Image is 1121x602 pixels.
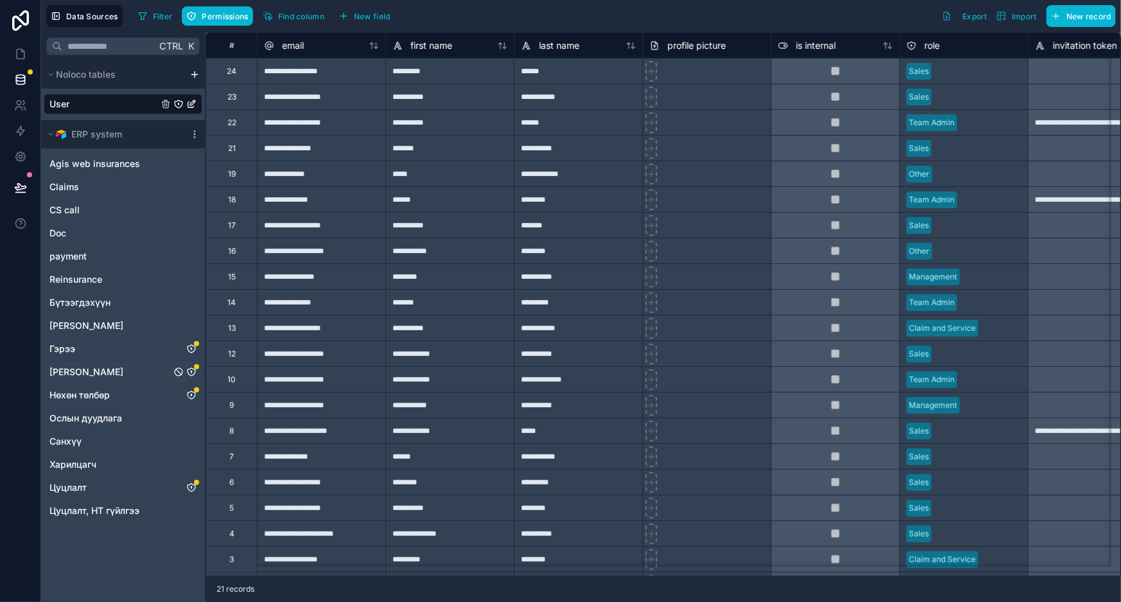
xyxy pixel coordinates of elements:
[49,342,75,355] span: Гэрээ
[227,297,236,308] div: 14
[44,200,202,220] div: CS call
[44,315,202,336] div: Гадагшаа хандалт
[227,118,236,128] div: 22
[49,227,66,240] span: Doc
[228,143,236,154] div: 21
[992,5,1041,27] button: Import
[229,452,234,462] div: 7
[909,245,930,257] div: Other
[44,385,202,405] div: Нөхөн төлбөр
[909,374,955,385] div: Team Admin
[44,477,202,498] div: Цуцлалт
[56,129,66,139] img: Airtable Logo
[1012,12,1037,21] span: Import
[909,425,929,437] div: Sales
[909,91,929,103] div: Sales
[228,220,236,231] div: 17
[49,157,140,170] span: Agis web insurances
[229,554,234,565] div: 3
[962,12,987,21] span: Export
[228,246,236,256] div: 16
[202,12,248,21] span: Permissions
[924,39,940,52] span: role
[228,195,236,205] div: 18
[909,477,929,488] div: Sales
[46,5,123,27] button: Data Sources
[667,39,726,52] span: profile picture
[909,117,955,128] div: Team Admin
[909,528,929,540] div: Sales
[44,408,202,429] div: Ослын дуудлага
[66,12,118,21] span: Data Sources
[49,458,96,471] span: Харилцагч
[909,220,929,231] div: Sales
[216,40,247,50] div: #
[410,39,452,52] span: first name
[909,168,930,180] div: Other
[228,272,236,282] div: 15
[229,503,234,513] div: 5
[909,271,957,283] div: Management
[49,273,102,286] span: Reinsurance
[229,477,234,488] div: 6
[909,451,929,463] div: Sales
[909,194,955,206] div: Team Admin
[44,246,202,267] div: payment
[158,38,184,54] span: Ctrl
[153,12,173,21] span: Filter
[1066,12,1111,21] span: New record
[44,292,202,313] div: Бүтээгдэхүүн
[227,92,236,102] div: 23
[44,94,202,114] div: User
[227,66,236,76] div: 24
[49,250,87,263] span: payment
[1041,5,1116,27] a: New record
[796,39,836,52] span: is internal
[229,426,234,436] div: 8
[44,154,202,174] div: Agis web insurances
[227,375,236,385] div: 10
[909,400,957,411] div: Management
[49,319,123,332] span: [PERSON_NAME]
[49,98,69,111] span: User
[1053,39,1117,52] span: invitation token
[909,66,929,77] div: Sales
[44,454,202,475] div: Харилцагч
[44,223,202,243] div: Doc
[539,39,579,52] span: last name
[49,504,139,517] span: Цуцлалт, НТ гүйлгээ
[44,431,202,452] div: Санхүү
[49,389,110,402] span: Нөхөн төлбөр
[282,39,304,52] span: email
[278,12,324,21] span: Find column
[186,42,195,51] span: K
[909,554,976,565] div: Claim and Service
[216,584,254,594] span: 21 records
[228,169,236,179] div: 19
[334,6,395,26] button: New field
[44,269,202,290] div: Reinsurance
[49,435,82,448] span: Санхүү
[229,400,234,411] div: 9
[228,323,236,333] div: 13
[44,125,184,143] button: Airtable LogoERP system
[909,143,929,154] div: Sales
[44,339,202,359] div: Гэрээ
[44,177,202,197] div: Claims
[909,323,976,334] div: Claim and Service
[44,500,202,521] div: Цуцлалт, НТ гүйлгээ
[49,181,79,193] span: Claims
[49,204,80,217] span: CS call
[49,481,87,494] span: Цуцлалт
[182,6,252,26] button: Permissions
[49,296,110,309] span: Бүтээгдэхүүн
[71,128,122,141] span: ERP system
[56,68,116,81] span: Noloco tables
[937,5,992,27] button: Export
[41,60,205,526] div: scrollable content
[49,366,123,378] span: [PERSON_NAME]
[909,348,929,360] div: Sales
[133,6,177,26] button: Filter
[49,412,122,425] span: Ослын дуудлага
[258,6,329,26] button: Find column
